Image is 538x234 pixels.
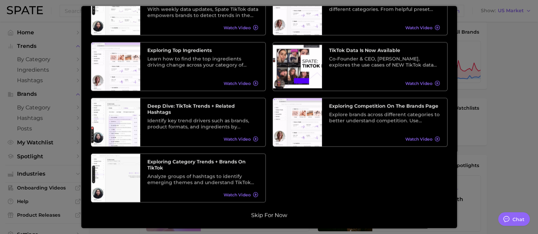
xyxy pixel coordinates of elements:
span: Watch Video [224,136,251,141]
span: Watch Video [405,25,433,30]
h3: Exploring Competition on the Brands Page [329,103,440,109]
span: Watch Video [224,80,251,86]
h3: Exploring Top Ingredients [147,47,258,53]
div: With weekly data updates, Spate TikTok data empowers brands to detect trends in the earliest stag... [147,6,258,18]
a: Exploring Competition on the Brands PageExplore brands across different categories to better unde... [273,98,447,147]
h3: Deep Dive: TikTok Trends + Related Hashtags [147,103,258,115]
a: Exploring Top IngredientsLearn how to find the top ingredients driving change across your categor... [91,42,266,91]
div: Identify key trend drivers such as brands, product formats, and ingredients by leveraging a categ... [147,118,258,130]
h3: Exploring Category Trends + Brands on TikTok [147,159,258,171]
span: Watch Video [405,80,433,86]
div: Co-Founder & CEO, [PERSON_NAME], explores the use cases of NEW TikTok data and its relationship w... [329,56,440,68]
a: Deep Dive: TikTok Trends + Related HashtagsIdentify key trend drivers such as brands, product for... [91,98,266,147]
div: Learn how to find the top ingredients driving change across your category of choice. From broad c... [147,56,258,68]
button: Skip for now [249,212,289,219]
div: Explore brands across different categories to better understand competition. Use different preset... [329,111,440,124]
span: Watch Video [405,136,433,141]
h3: TikTok data is now available [329,47,440,53]
a: Exploring Category Trends + Brands on TikTokAnalyze groups of hashtags to identify emerging theme... [91,154,266,202]
span: Watch Video [224,192,251,197]
span: Watch Video [224,25,251,30]
a: TikTok data is now availableCo-Founder & CEO, [PERSON_NAME], explores the use cases of NEW TikTok... [273,42,447,91]
div: Analyze groups of hashtags to identify emerging themes and understand TikTok trends at a higher l... [147,173,258,185]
